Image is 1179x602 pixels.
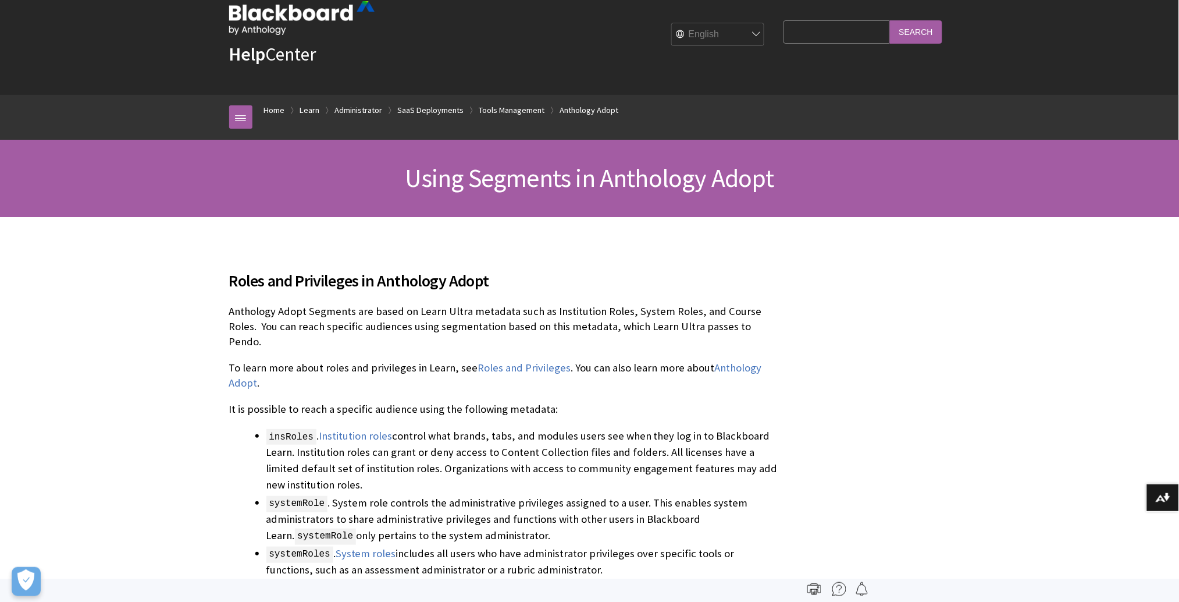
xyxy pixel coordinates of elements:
img: Follow this page [855,582,869,596]
select: Site Language Selector [672,23,765,47]
p: To learn more about roles and privileges in Learn, see . You can also learn more about . [229,360,778,391]
a: Institution roles [319,429,392,443]
li: . includes all users who have administrator privileges over specific tools or functions, such as ... [266,546,778,578]
strong: Help [229,43,266,66]
p: Anthology Adopt Segments are based on Learn Ultra metadata such as Institution Roles, System Role... [229,304,778,350]
a: Anthology Adopt [560,103,619,118]
button: Open Preferences [12,567,41,596]
span: systemRoles [266,547,333,563]
a: HelpCenter [229,43,316,66]
img: Print [807,582,821,596]
a: Learn [300,103,320,118]
li: . System role controls the administrative privileges assigned to a user. This enables system admi... [266,495,778,544]
a: Administrator [335,103,383,118]
a: SaaS Deployments [398,103,464,118]
span: insRoles [266,429,316,445]
a: Home [264,103,285,118]
input: Search [890,20,942,43]
span: Roles and Privileges in Anthology Adopt [229,268,778,293]
a: Anthology Adopt [229,361,762,390]
p: It is possible to reach a specific audience using the following metadata: [229,402,778,417]
span: systemRole [266,496,328,512]
span: Using Segments in Anthology Adopt [405,162,774,194]
a: Roles and Privileges [478,361,571,375]
img: More help [832,582,846,596]
li: . control what brands, tabs, and modules users see when they log in to Blackboard Learn. Institut... [266,428,778,493]
a: System roles [336,547,396,561]
a: Tools Management [479,103,545,118]
span: systemRole [295,529,357,545]
img: Blackboard by Anthology [229,1,375,35]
